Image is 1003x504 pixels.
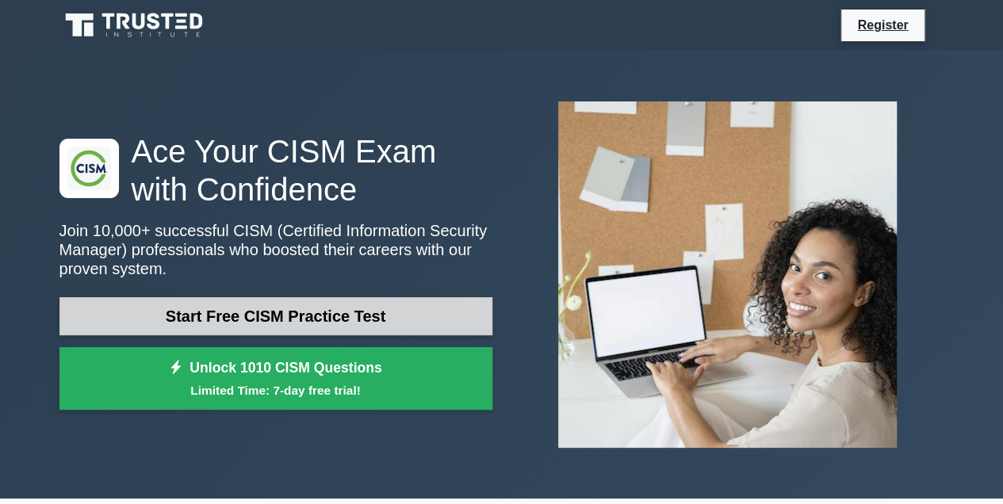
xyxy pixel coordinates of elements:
p: Join 10,000+ successful CISM (Certified Information Security Manager) professionals who boosted t... [59,221,492,278]
small: Limited Time: 7-day free trial! [79,381,473,399]
a: Register [848,15,917,35]
a: Unlock 1010 CISM QuestionsLimited Time: 7-day free trial! [59,347,492,410]
h1: Ace Your CISM Exam with Confidence [59,132,492,208]
a: Start Free CISM Practice Test [59,297,492,335]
